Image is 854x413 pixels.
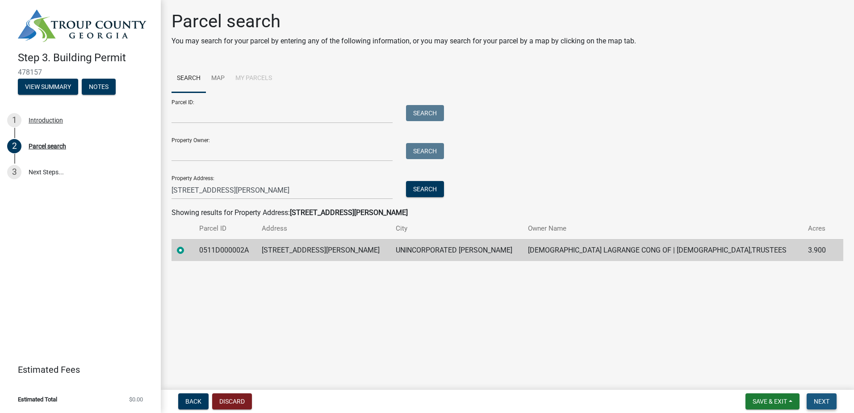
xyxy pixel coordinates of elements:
button: Save & Exit [745,393,800,409]
button: Search [406,181,444,197]
img: Troup County, Georgia [18,9,147,42]
div: Parcel search [29,143,66,149]
th: Acres [803,218,833,239]
th: Parcel ID [194,218,256,239]
span: Back [185,398,201,405]
div: Introduction [29,117,63,123]
td: 3.900 [803,239,833,261]
td: [STREET_ADDRESS][PERSON_NAME] [256,239,390,261]
button: Notes [82,79,116,95]
div: 3 [7,165,21,179]
h1: Parcel search [172,11,636,32]
button: Discard [212,393,252,409]
div: Showing results for Property Address: [172,207,843,218]
button: View Summary [18,79,78,95]
th: City [390,218,523,239]
span: Next [814,398,829,405]
h4: Step 3. Building Permit [18,51,154,64]
a: Map [206,64,230,93]
button: Search [406,105,444,121]
wm-modal-confirm: Summary [18,84,78,91]
span: 478157 [18,68,143,76]
a: Search [172,64,206,93]
span: Save & Exit [753,398,787,405]
span: $0.00 [129,396,143,402]
button: Search [406,143,444,159]
td: [DEMOGRAPHIC_DATA] LAGRANGE CONG OF | [DEMOGRAPHIC_DATA],TRUSTEES [523,239,803,261]
wm-modal-confirm: Notes [82,84,116,91]
td: 0511D000002A [194,239,256,261]
button: Next [807,393,837,409]
div: 2 [7,139,21,153]
th: Owner Name [523,218,803,239]
p: You may search for your parcel by entering any of the following information, or you may search fo... [172,36,636,46]
td: UNINCORPORATED [PERSON_NAME] [390,239,523,261]
strong: [STREET_ADDRESS][PERSON_NAME] [290,208,408,217]
span: Estimated Total [18,396,57,402]
th: Address [256,218,390,239]
button: Back [178,393,209,409]
div: 1 [7,113,21,127]
a: Estimated Fees [7,361,147,379]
